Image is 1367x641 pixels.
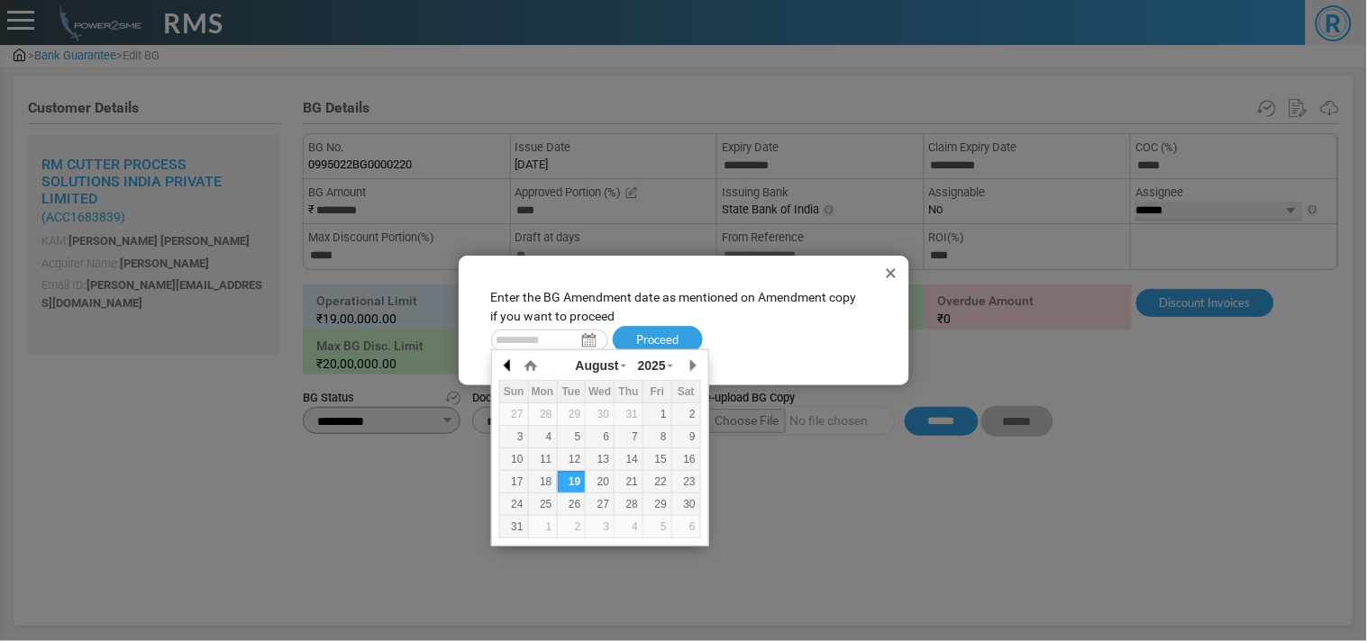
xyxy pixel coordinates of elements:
[558,474,586,490] div: 19
[500,451,528,467] div: 10
[879,259,906,286] button: ×
[586,474,614,490] div: 20
[615,451,642,467] div: 14
[672,451,700,467] div: 16
[529,496,557,512] div: 25
[672,496,700,512] div: 30
[500,496,528,512] div: 24
[613,326,703,353] button: Proceed
[615,381,643,403] th: Thu
[586,381,615,403] th: Wed
[529,429,557,445] div: 4
[477,274,891,367] div: Enter the BG Amendment date as mentioned on Amendment copy if you want to proceed
[529,474,557,490] div: 18
[586,519,614,535] div: 3
[643,429,671,445] div: 8
[643,496,671,512] div: 29
[586,451,614,467] div: 13
[558,519,586,535] div: 2
[586,406,614,422] div: 30
[500,429,528,445] div: 3
[643,381,672,403] th: Fri
[643,474,671,490] div: 22
[500,474,528,490] div: 17
[615,519,642,535] div: 4
[672,429,700,445] div: 9
[643,519,671,535] div: 5
[557,381,586,403] th: Tue
[500,519,528,535] div: 31
[528,381,557,403] th: Mon
[558,496,586,512] div: 26
[672,406,700,422] div: 2
[671,381,700,403] th: Sat
[586,496,614,512] div: 27
[499,381,528,403] th: Sun
[500,406,528,422] div: 27
[615,496,642,512] div: 28
[576,358,619,373] span: August
[672,474,700,490] div: 23
[643,406,671,422] div: 1
[529,451,557,467] div: 11
[615,429,642,445] div: 7
[529,406,557,422] div: 28
[643,451,671,467] div: 15
[558,429,586,445] div: 5
[638,358,666,373] span: 2025
[672,519,700,535] div: 6
[558,451,586,467] div: 12
[558,406,586,422] div: 29
[586,429,614,445] div: 6
[529,519,557,535] div: 1
[615,474,642,490] div: 21
[615,406,642,422] div: 31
